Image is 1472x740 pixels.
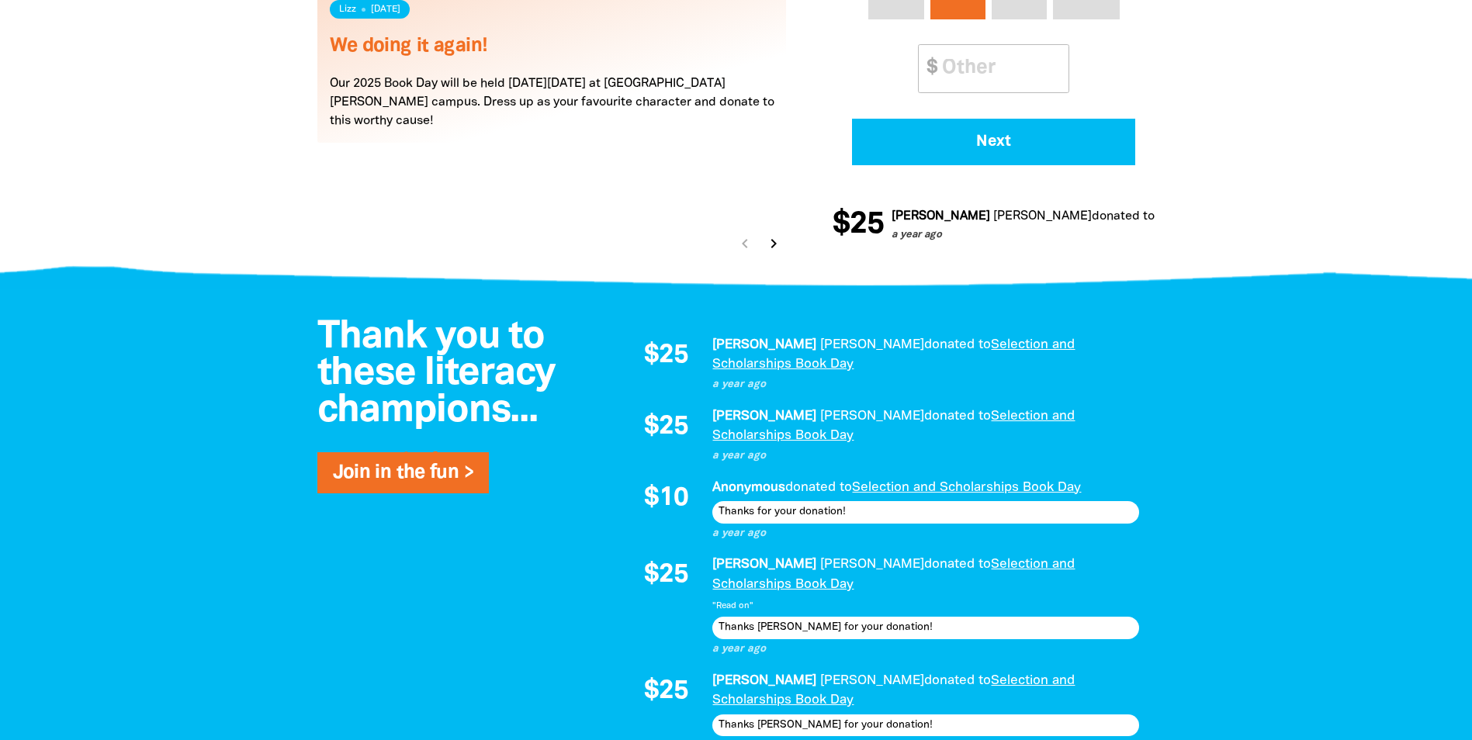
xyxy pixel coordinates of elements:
[762,233,784,254] button: Next page
[712,714,1139,736] div: Thanks [PERSON_NAME] for your donation!
[712,339,816,351] em: [PERSON_NAME]
[890,211,989,222] em: [PERSON_NAME]
[712,410,816,422] em: [PERSON_NAME]
[712,602,753,610] em: "Read on"
[890,228,1365,244] p: a year ago
[852,482,1081,493] a: Selection and Scholarships Book Day
[992,211,1090,222] em: [PERSON_NAME]
[1090,211,1153,222] span: donated to
[317,320,556,429] span: Thank you to these literacy champions...
[1153,211,1365,222] a: Selection and Scholarships Book Day
[874,134,1114,150] span: Next
[924,558,991,570] span: donated to
[712,558,1075,590] a: Selection and Scholarships Book Day
[764,234,783,253] i: chevron_right
[712,526,1139,541] p: a year ago
[833,200,1155,265] div: Donation stream
[644,486,688,512] span: $10
[712,558,816,570] em: [PERSON_NAME]
[644,562,688,589] span: $25
[919,45,937,92] span: $
[712,641,1139,657] p: a year ago
[712,377,1139,392] p: a year ago
[330,37,488,55] a: We doing it again!
[820,558,924,570] em: [PERSON_NAME]
[712,448,1139,464] p: a year ago
[644,343,688,369] span: $25
[924,339,991,351] span: donated to
[712,501,1139,523] div: Thanks for your donation!
[820,410,924,422] em: [PERSON_NAME]
[924,410,991,422] span: donated to
[712,617,1139,638] div: Thanks [PERSON_NAME] for your donation!
[924,675,991,686] span: donated to
[333,464,473,482] a: Join in the fun >
[820,339,924,351] em: [PERSON_NAME]
[712,482,785,493] em: Anonymous
[785,482,852,493] span: donated to
[712,675,816,686] em: [PERSON_NAME]
[644,679,688,705] span: $25
[852,119,1135,165] button: Pay with Credit Card
[931,45,1068,92] input: Other
[644,414,688,441] span: $25
[820,675,924,686] em: [PERSON_NAME]
[831,209,882,240] span: $25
